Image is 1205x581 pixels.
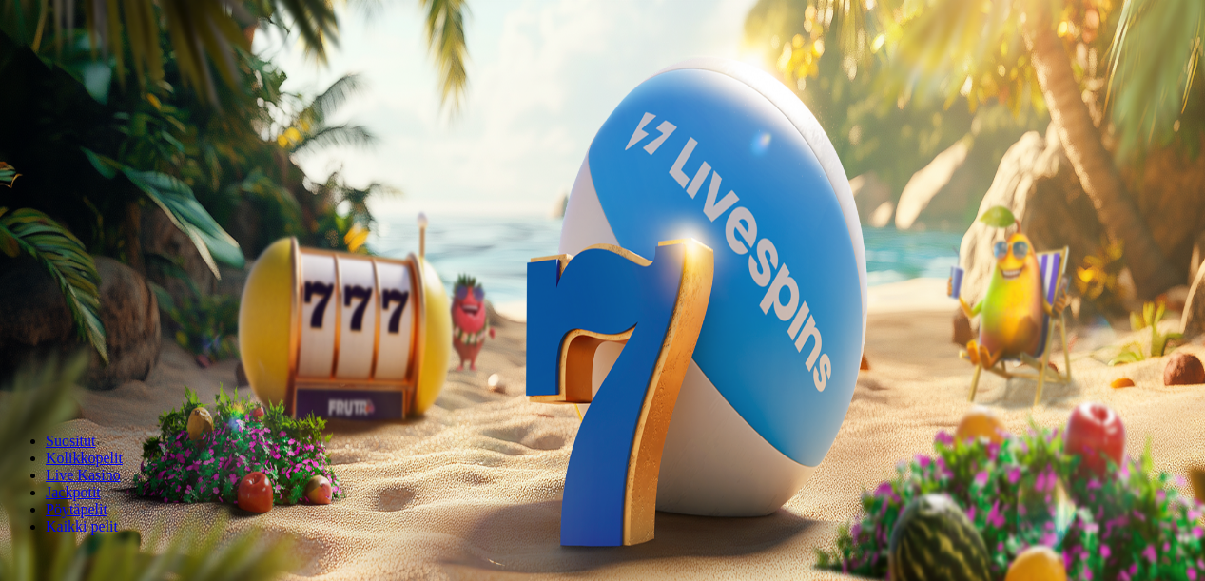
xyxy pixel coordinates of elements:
[46,467,121,483] a: Live Kasino
[46,450,123,466] a: Kolikkopelit
[46,518,118,534] span: Kaikki pelit
[8,400,1197,535] nav: Lobby
[8,400,1197,571] header: Lobby
[46,501,107,517] span: Pöytäpelit
[46,484,101,500] a: Jackpotit
[46,433,95,449] a: Suositut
